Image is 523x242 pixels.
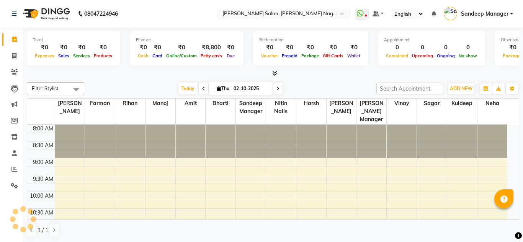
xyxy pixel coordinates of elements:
div: ₹0 [321,43,345,52]
span: Expenses [33,53,56,58]
div: ₹0 [136,43,150,52]
div: 9:00 AM [31,158,55,166]
span: sagar [417,99,447,108]
div: ₹8,800 [199,43,224,52]
div: 0 [410,43,435,52]
span: Farman [85,99,115,108]
span: Ongoing [435,53,457,58]
b: 08047224946 [84,3,118,24]
div: ₹0 [71,43,92,52]
span: Bharti [206,99,235,108]
div: ₹0 [33,43,56,52]
div: 9:30 AM [31,175,55,183]
span: Package [299,53,321,58]
div: ₹0 [259,43,280,52]
div: ₹0 [280,43,299,52]
span: Vinay [387,99,417,108]
input: Search Appointment [376,83,443,94]
span: Voucher [259,53,280,58]
div: ₹0 [150,43,164,52]
input: 2025-10-02 [231,83,270,94]
span: Gift Cards [321,53,345,58]
span: Petty cash [199,53,224,58]
span: Prepaid [280,53,299,58]
div: ₹0 [345,43,362,52]
span: Online/Custom [164,53,199,58]
div: ₹0 [92,43,114,52]
div: ₹0 [224,43,237,52]
img: Sandeep Manager [444,7,457,20]
span: Products [92,53,114,58]
span: [PERSON_NAME] [327,99,356,116]
img: logo [20,3,72,24]
div: Total [33,37,114,43]
div: 0 [457,43,479,52]
span: Sales [56,53,71,58]
span: Completed [384,53,410,58]
span: Cash [136,53,150,58]
div: ₹0 [164,43,199,52]
span: ADD NEW [450,86,472,91]
span: Manoj [145,99,175,108]
div: ₹0 [56,43,71,52]
div: 0 [384,43,410,52]
span: Wallet [345,53,362,58]
div: 0 [435,43,457,52]
span: Card [150,53,164,58]
span: Neha [477,99,507,108]
span: Thu [215,86,231,91]
span: Due [225,53,237,58]
span: [PERSON_NAME] [55,99,85,116]
div: 8:00 AM [31,125,55,133]
span: Harsh [296,99,326,108]
span: [PERSON_NAME] Manager [356,99,386,124]
span: Amit [176,99,206,108]
div: Redemption [259,37,362,43]
span: Filter Stylist [32,85,59,91]
span: No show [457,53,479,58]
button: ADD NEW [448,83,474,94]
span: Upcoming [410,53,435,58]
span: Services [71,53,92,58]
span: Rihan [115,99,145,108]
span: 1 / 1 [38,226,48,234]
span: Today [178,83,198,94]
div: 10:00 AM [28,192,55,200]
div: Appointment [384,37,479,43]
span: Sandeep Manager [461,10,508,18]
div: 8:30 AM [31,141,55,149]
span: Nitin Nails [266,99,296,116]
div: 10:30 AM [28,209,55,217]
div: Finance [136,37,237,43]
span: Kuldeep [447,99,477,108]
span: Sandeep Manager [236,99,266,116]
div: ₹0 [299,43,321,52]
